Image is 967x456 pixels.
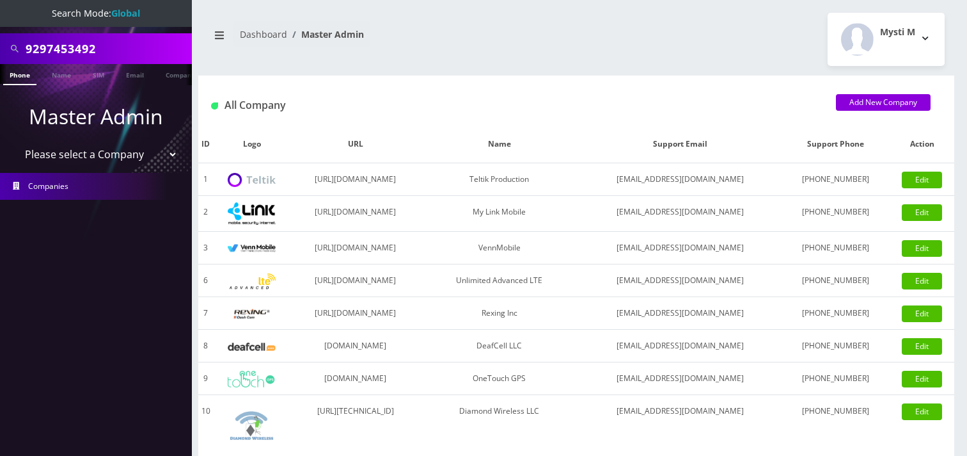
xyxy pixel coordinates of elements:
th: Name [420,126,578,163]
a: Edit [902,305,942,322]
td: [PHONE_NUMBER] [782,362,890,395]
td: 1 [198,163,214,196]
img: Rexing Inc [228,308,276,320]
td: [EMAIL_ADDRESS][DOMAIN_NAME] [578,163,782,196]
h1: All Company [211,99,817,111]
td: 3 [198,232,214,265]
a: Dashboard [240,28,287,40]
a: Edit [902,204,942,221]
td: Rexing Inc [420,297,578,330]
input: Search All Companies [26,37,189,61]
th: URL [290,126,420,163]
td: [PHONE_NUMBER] [782,196,890,232]
td: 9 [198,362,214,395]
td: 7 [198,297,214,330]
td: [URL][DOMAIN_NAME] [290,297,420,330]
li: Master Admin [287,28,364,41]
th: Action [890,126,954,163]
td: [EMAIL_ADDRESS][DOMAIN_NAME] [578,362,782,395]
td: DeafCell LLC [420,330,578,362]
a: Phone [3,64,36,85]
td: [EMAIL_ADDRESS][DOMAIN_NAME] [578,330,782,362]
a: Email [120,64,150,84]
td: [PHONE_NUMBER] [782,265,890,297]
a: Add New Company [836,94,931,111]
img: Teltik Production [228,173,276,188]
a: Edit [902,172,942,188]
td: 6 [198,265,214,297]
td: OneTouch GPS [420,362,578,395]
th: Logo [214,126,290,163]
img: All Company [211,102,218,110]
button: Mysti M [828,13,945,66]
td: [EMAIL_ADDRESS][DOMAIN_NAME] [578,297,782,330]
a: Name [45,64,77,84]
img: OneTouch GPS [228,371,276,387]
a: SIM [86,64,111,84]
td: [PHONE_NUMBER] [782,297,890,330]
td: Unlimited Advanced LTE [420,265,578,297]
a: Edit [902,338,942,355]
td: 2 [198,196,214,232]
a: Edit [902,273,942,289]
img: DeafCell LLC [228,343,276,351]
td: [PHONE_NUMBER] [782,163,890,196]
td: [PHONE_NUMBER] [782,232,890,265]
img: Unlimited Advanced LTE [228,273,276,289]
a: Edit [902,240,942,257]
a: Company [159,64,202,84]
a: Edit [902,403,942,420]
td: My Link Mobile [420,196,578,232]
h2: Mysti M [880,27,915,38]
th: Support Phone [782,126,890,163]
td: [EMAIL_ADDRESS][DOMAIN_NAME] [578,265,782,297]
td: [PHONE_NUMBER] [782,330,890,362]
td: Teltik Production [420,163,578,196]
strong: Global [111,7,140,19]
nav: breadcrumb [208,21,567,58]
span: Companies [28,181,68,191]
td: [URL][DOMAIN_NAME] [290,163,420,196]
img: VennMobile [228,244,276,253]
td: [EMAIL_ADDRESS][DOMAIN_NAME] [578,232,782,265]
td: [DOMAIN_NAME] [290,362,420,395]
td: VennMobile [420,232,578,265]
td: [URL][DOMAIN_NAME] [290,232,420,265]
span: Search Mode: [52,7,140,19]
th: Support Email [578,126,782,163]
td: 8 [198,330,214,362]
img: Diamond Wireless LLC [228,402,276,450]
img: My Link Mobile [228,202,276,225]
td: [DOMAIN_NAME] [290,330,420,362]
th: ID [198,126,214,163]
td: [EMAIL_ADDRESS][DOMAIN_NAME] [578,196,782,232]
td: [URL][DOMAIN_NAME] [290,265,420,297]
a: Edit [902,371,942,387]
td: [URL][DOMAIN_NAME] [290,196,420,232]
